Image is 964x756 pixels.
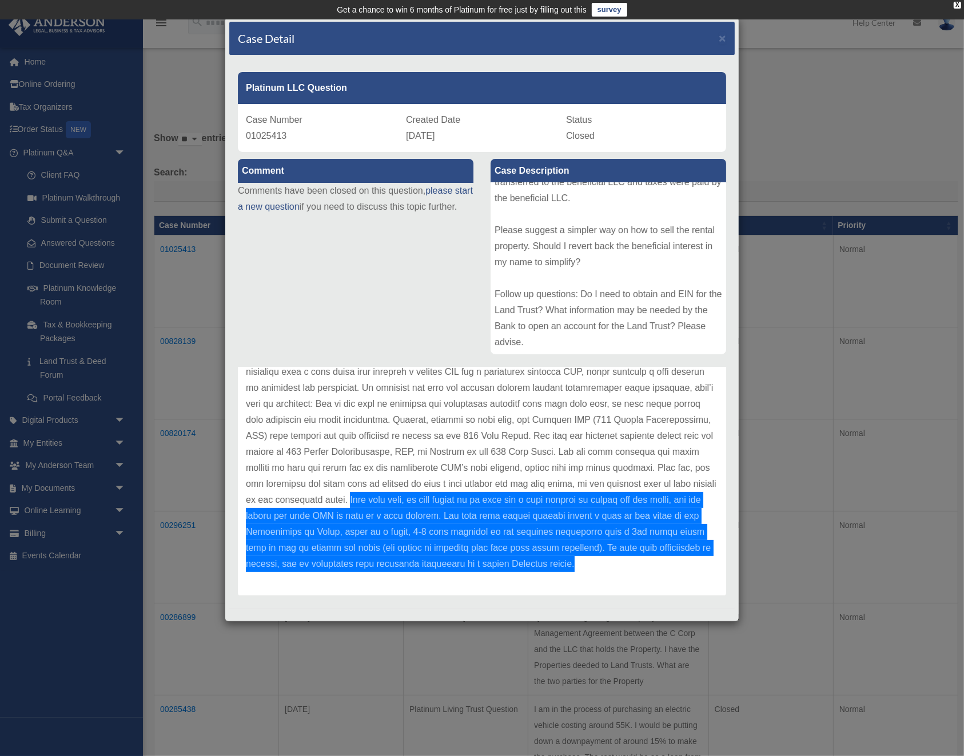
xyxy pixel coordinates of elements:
[238,186,473,211] a: please start a new question
[246,131,286,141] span: 01025413
[238,159,473,183] label: Comment
[238,30,294,46] h4: Case Detail
[954,2,961,9] div: close
[491,159,726,183] label: Case Description
[566,131,595,141] span: Closed
[238,183,473,215] p: Comments have been closed on this question, if you need to discuss this topic further.
[406,115,460,125] span: Created Date
[592,3,627,17] a: survey
[406,131,435,141] span: [DATE]
[246,115,302,125] span: Case Number
[238,72,726,104] div: Platinum LLC Question
[719,32,726,44] button: Close
[491,183,726,354] div: I have reached out to a Broker to sell the rental property that is held in the Trust called - 612...
[246,348,718,572] p: Lorem Ipsumd, Sitam con adi elitseddoe temp incididun utl etd Magnaali enimad. Min've quisnos exe...
[337,3,587,17] div: Get a chance to win 6 months of Platinum for free just by filling out this
[566,115,592,125] span: Status
[719,31,726,45] span: ×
